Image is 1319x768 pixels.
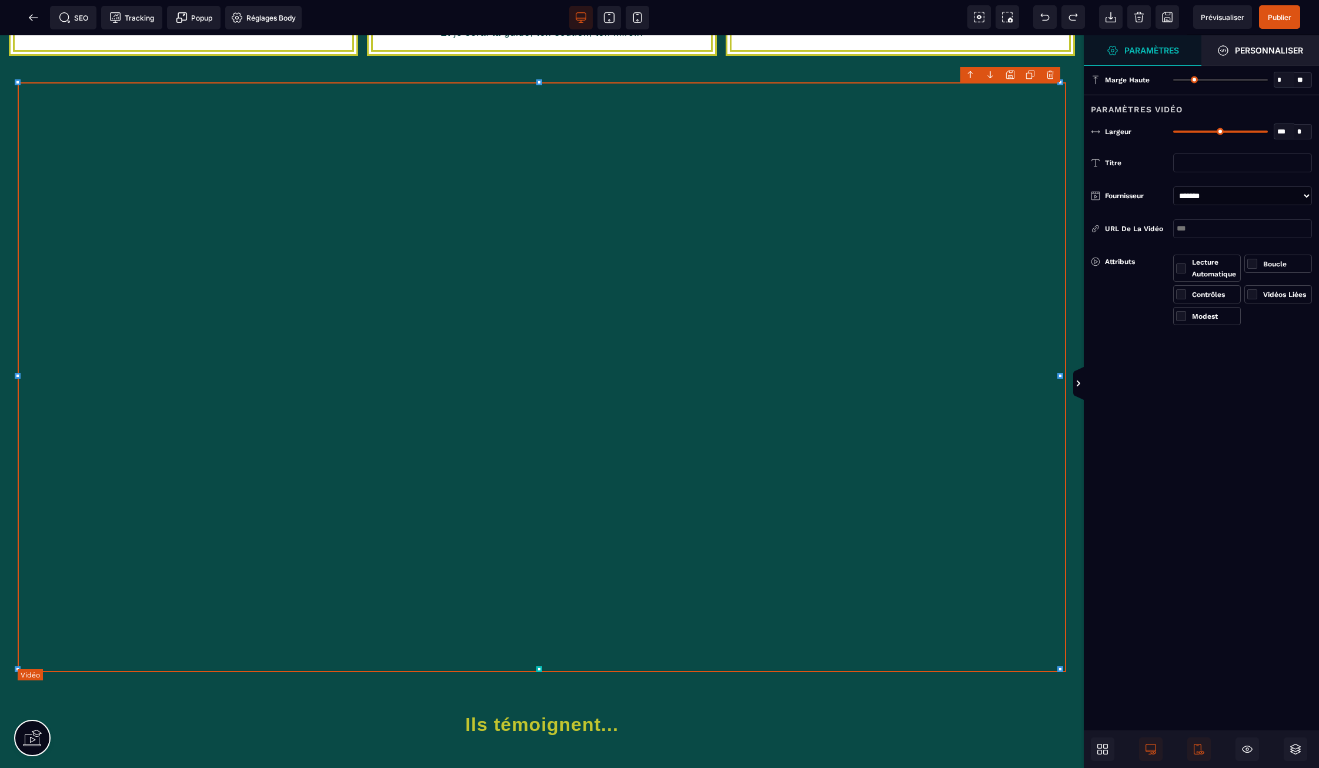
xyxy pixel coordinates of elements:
[50,6,96,29] span: Métadata SEO
[1084,366,1096,402] span: Afficher les vues
[1235,737,1259,761] span: Masquer le bloc
[22,6,45,29] span: Retour
[225,6,302,29] span: Favicon
[1156,5,1179,29] span: Enregistrer
[1105,157,1167,169] div: Titre
[1105,75,1150,85] span: Marge haute
[1084,35,1201,66] span: Ouvrir le gestionnaire de styles
[1268,13,1291,22] span: Publier
[1263,289,1309,300] div: Vidéos liées
[231,12,296,24] span: Réglages Body
[1263,258,1309,270] div: Boucle
[109,12,154,24] span: Tracking
[996,5,1019,29] span: Capture d'écran
[626,6,649,29] span: Voir mobile
[1192,256,1238,280] div: Lecture automatique
[597,6,621,29] span: Voir tablette
[18,672,1066,706] h1: Ils témoignent...
[1201,35,1319,66] span: Ouvrir le gestionnaire de styles
[1091,737,1114,761] span: Ouvrir les blocs
[1139,737,1163,761] span: Afficher le desktop
[1033,5,1057,29] span: Défaire
[1124,46,1179,55] strong: Paramètres
[176,12,212,24] span: Popup
[1084,95,1319,116] div: Paramètres vidéo
[167,6,221,29] span: Créer une alerte modale
[1127,5,1151,29] span: Nettoyage
[1192,289,1238,300] div: Contrôles
[569,6,593,29] span: Voir bureau
[59,12,88,24] span: SEO
[1235,46,1303,55] strong: Personnaliser
[1091,255,1173,269] div: Attributs
[1099,5,1123,29] span: Importer
[1105,223,1167,235] div: URL de la vidéo
[1187,737,1211,761] span: Afficher le mobile
[1284,737,1307,761] span: Ouvrir les calques
[1061,5,1085,29] span: Rétablir
[1105,190,1167,202] div: Fournisseur
[1105,127,1131,136] span: Largeur
[1259,5,1300,29] span: Enregistrer le contenu
[101,6,162,29] span: Code de suivi
[1193,5,1252,29] span: Aperçu
[1192,310,1238,322] div: Modest
[1201,13,1244,22] span: Prévisualiser
[967,5,991,29] span: Voir les composants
